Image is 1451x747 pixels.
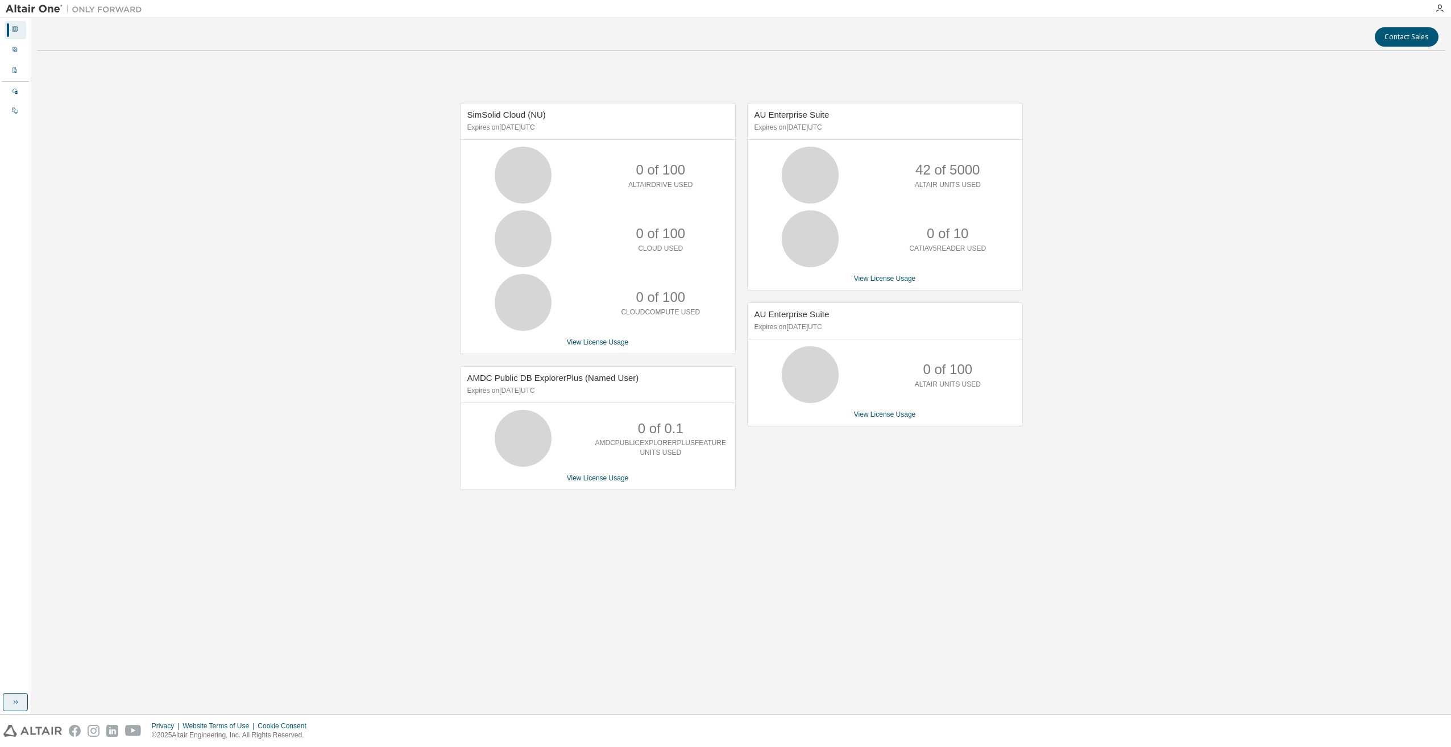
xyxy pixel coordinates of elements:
[567,474,629,482] a: View License Usage
[915,380,981,389] p: ALTAIR UNITS USED
[636,288,685,307] p: 0 of 100
[636,160,685,180] p: 0 of 100
[69,725,81,737] img: facebook.svg
[258,721,313,731] div: Cookie Consent
[88,725,100,737] img: instagram.svg
[595,438,727,458] p: AMDCPUBLICEXPLORERPLUSFEATURE UNITS USED
[1375,27,1438,47] button: Contact Sales
[3,725,62,737] img: altair_logo.svg
[638,244,683,254] p: CLOUD USED
[854,275,916,283] a: View License Usage
[5,102,26,121] div: On Prem
[125,725,142,737] img: youtube.svg
[567,338,629,346] a: View License Usage
[754,322,1013,332] p: Expires on [DATE] UTC
[909,244,986,254] p: CATIAV5READER USED
[5,42,26,60] div: User Profile
[923,360,972,379] p: 0 of 100
[754,309,830,319] span: AU Enterprise Suite
[5,21,26,39] div: Dashboard
[467,373,639,383] span: AMDC Public DB ExplorerPlus (Named User)
[467,123,725,132] p: Expires on [DATE] UTC
[5,83,26,101] div: Managed
[183,721,258,731] div: Website Terms of Use
[467,386,725,396] p: Expires on [DATE] UTC
[927,224,968,243] p: 0 of 10
[152,721,183,731] div: Privacy
[915,160,980,180] p: 42 of 5000
[5,62,26,80] div: Company Profile
[628,180,693,190] p: ALTAIRDRIVE USED
[638,419,683,438] p: 0 of 0.1
[152,731,313,740] p: © 2025 Altair Engineering, Inc. All Rights Reserved.
[754,110,830,119] span: AU Enterprise Suite
[6,3,148,15] img: Altair One
[106,725,118,737] img: linkedin.svg
[915,180,981,190] p: ALTAIR UNITS USED
[621,308,700,317] p: CLOUDCOMPUTE USED
[636,224,685,243] p: 0 of 100
[754,123,1013,132] p: Expires on [DATE] UTC
[854,410,916,418] a: View License Usage
[467,110,546,119] span: SimSolid Cloud (NU)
